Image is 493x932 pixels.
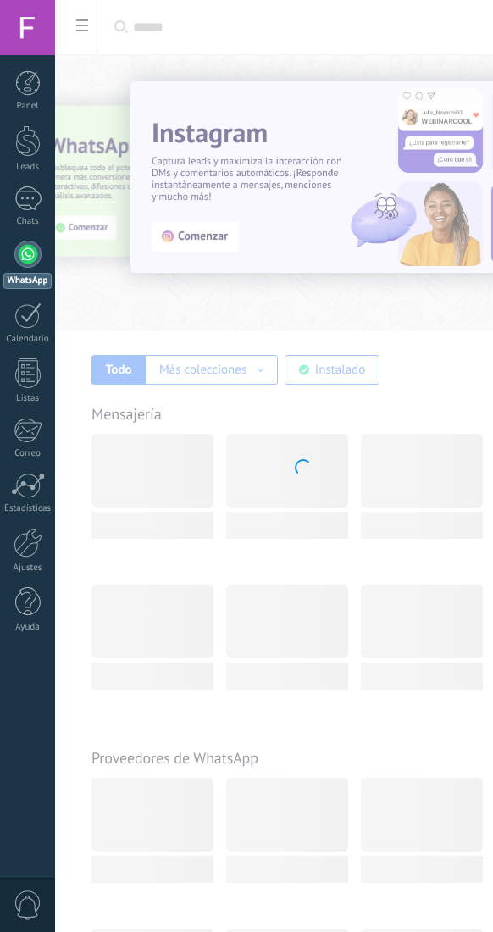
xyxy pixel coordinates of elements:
div: Estadísticas [3,503,53,514]
div: Leads [3,162,53,173]
div: Chats [3,216,53,227]
div: Calendario [3,334,53,345]
div: Panel [3,101,53,112]
div: Ajustes [3,563,53,574]
div: Ayuda [3,622,53,633]
div: Listas [3,393,53,404]
div: Correo [3,448,53,459]
div: WhatsApp [3,273,52,289]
